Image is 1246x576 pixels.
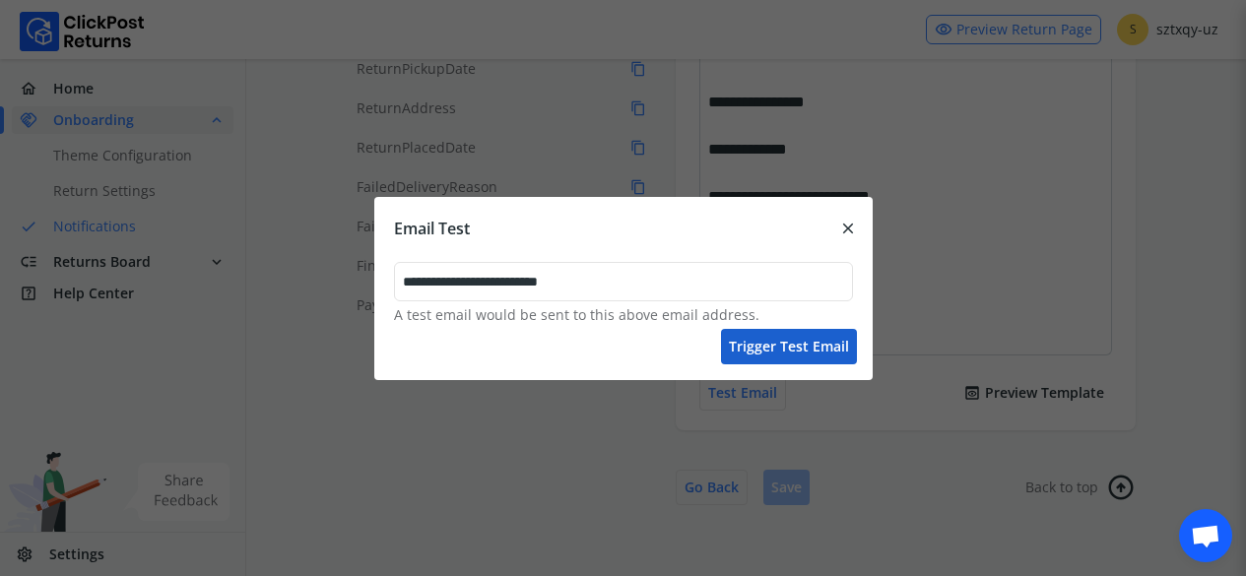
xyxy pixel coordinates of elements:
[721,329,857,364] button: Trigger test email
[1179,509,1232,562] div: Ouvrir le chat
[394,217,470,240] div: Email Test
[839,215,857,242] span: close
[394,305,853,325] p: A test email would be sent to this above email address.
[823,217,873,240] button: close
